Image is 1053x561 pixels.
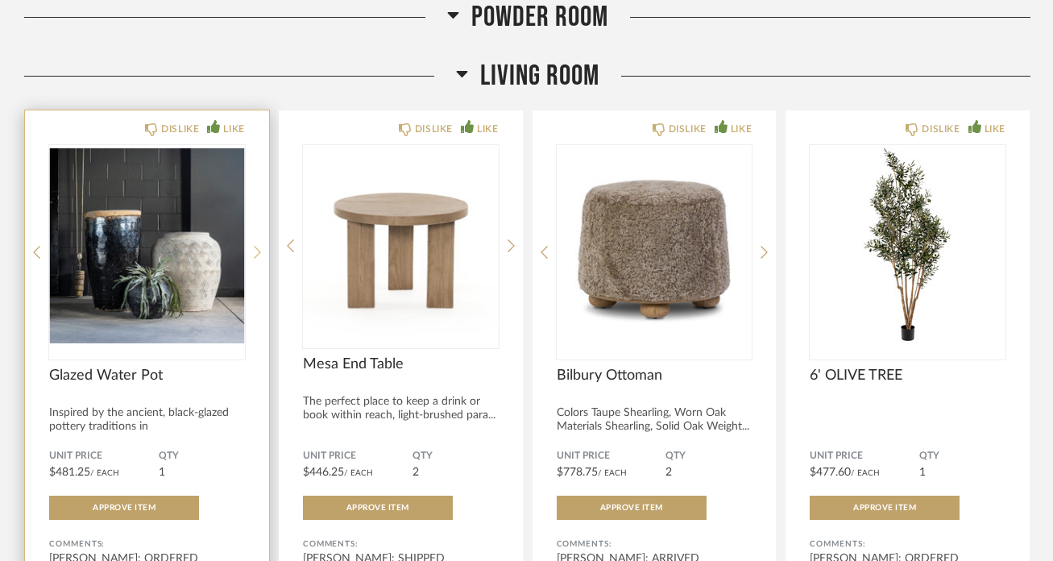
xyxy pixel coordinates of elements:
div: DISLIKE [415,121,453,137]
button: Approve Item [49,496,199,520]
img: undefined [303,145,499,347]
div: LIKE [223,121,244,137]
span: Approve Item [600,504,663,512]
div: DISLIKE [161,121,199,137]
div: LIKE [477,121,498,137]
button: Approve Item [303,496,453,520]
img: undefined [810,145,1005,347]
span: Bilbury Ottoman [557,367,752,384]
div: Inspired by the ancient, black-glazed pottery traditions in [GEOGRAPHIC_DATA] and [GEOGRAPHIC_DAT... [49,406,245,461]
button: Approve Item [557,496,707,520]
span: 2 [665,467,672,478]
span: $446.25 [303,467,344,478]
span: 6' OLIVE TREE [810,367,1005,384]
img: undefined [49,145,245,347]
span: / Each [90,469,119,477]
span: Living Room [480,59,599,93]
span: Mesa End Table [303,355,499,373]
div: Comments: [49,536,245,552]
span: Unit Price [557,450,666,463]
div: 0 [557,145,752,347]
img: undefined [557,145,752,347]
span: QTY [159,450,245,463]
span: QTY [665,450,752,463]
span: Unit Price [49,450,159,463]
div: LIKE [985,121,1005,137]
div: Comments: [810,536,1005,552]
span: $477.60 [810,467,851,478]
span: Unit Price [303,450,412,463]
span: 1 [919,467,926,478]
span: / Each [851,469,880,477]
div: 1 [49,145,245,347]
span: $778.75 [557,467,598,478]
span: Approve Item [93,504,155,512]
div: Comments: [557,536,752,552]
span: 2 [412,467,419,478]
div: Comments: [303,536,499,552]
span: / Each [344,469,373,477]
span: Unit Price [810,450,919,463]
div: Colors Taupe Shearling, Worn Oak Materials Shearling, Solid Oak Weight... [557,406,752,434]
span: Approve Item [346,504,409,512]
span: Approve Item [853,504,916,512]
span: $481.25 [49,467,90,478]
div: The perfect place to keep a drink or book within reach, light-brushed para... [303,395,499,422]
span: QTY [412,450,499,463]
div: LIKE [731,121,752,137]
div: DISLIKE [922,121,960,137]
div: 0 [810,145,1005,347]
button: Approve Item [810,496,960,520]
div: DISLIKE [669,121,707,137]
span: / Each [598,469,627,477]
span: QTY [919,450,1005,463]
span: 1 [159,467,165,478]
span: Glazed Water Pot [49,367,245,384]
